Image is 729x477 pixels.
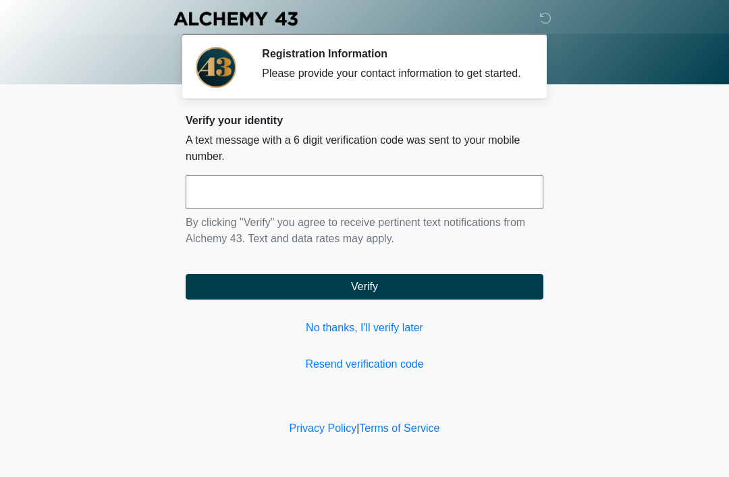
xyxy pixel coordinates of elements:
a: | [356,422,359,434]
img: Agent Avatar [196,47,236,88]
p: By clicking "Verify" you agree to receive pertinent text notifications from Alchemy 43. Text and ... [186,215,543,247]
div: Please provide your contact information to get started. [262,65,523,82]
button: Verify [186,274,543,300]
a: Terms of Service [359,422,439,434]
a: Privacy Policy [290,422,357,434]
a: Resend verification code [186,356,543,372]
a: No thanks, I'll verify later [186,320,543,336]
h2: Registration Information [262,47,523,60]
p: A text message with a 6 digit verification code was sent to your mobile number. [186,132,543,165]
img: Alchemy 43 Logo [172,10,299,27]
h2: Verify your identity [186,114,543,127]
